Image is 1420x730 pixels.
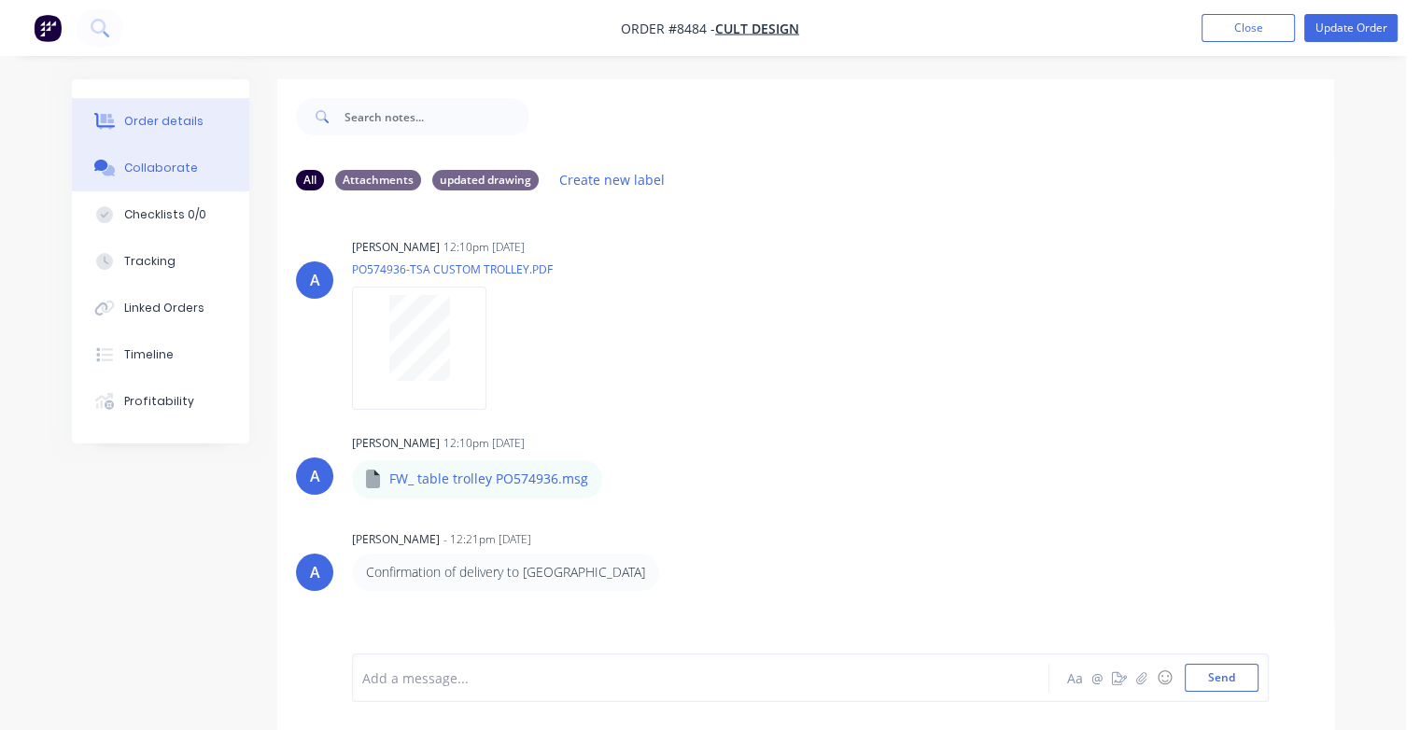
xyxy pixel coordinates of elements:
input: Search notes... [344,98,529,135]
div: Profitability [124,393,194,410]
button: Create new label [550,167,675,192]
div: A [310,269,320,291]
div: [PERSON_NAME] [352,435,440,452]
button: Order details [72,98,249,145]
p: Confirmation of delivery to [GEOGRAPHIC_DATA] [366,563,645,582]
button: Close [1202,14,1295,42]
button: ☺ [1153,667,1175,689]
div: updated drawing [432,170,539,190]
div: All [296,170,324,190]
a: Cult Design [715,20,799,37]
div: [PERSON_NAME] [352,625,440,641]
p: FW_ table trolley PO574936.msg [389,470,588,488]
button: Profitability [72,378,249,425]
div: [PERSON_NAME] [352,239,440,256]
button: Update Order [1304,14,1398,42]
div: A [310,465,320,487]
p: PO574936-TSA CUSTOM TROLLEY.PDF [352,261,553,277]
button: Tracking [72,238,249,285]
div: [PERSON_NAME] [352,531,440,548]
div: Timeline [124,346,174,363]
button: Aa [1063,667,1086,689]
button: Timeline [72,331,249,378]
div: Checklists 0/0 [124,206,206,223]
button: Send [1185,664,1258,692]
button: Linked Orders [72,285,249,331]
div: A [310,561,320,583]
div: Collaborate [124,160,198,176]
button: Checklists 0/0 [72,191,249,238]
div: Order details [124,113,204,130]
div: Attachments [335,170,421,190]
div: 12:21pm [DATE] [443,625,525,641]
div: Tracking [124,253,176,270]
img: Factory [34,14,62,42]
button: Collaborate [72,145,249,191]
div: Linked Orders [124,300,204,316]
div: 12:10pm [DATE] [443,239,525,256]
div: 12:10pm [DATE] [443,435,525,452]
div: - 12:21pm [DATE] [443,531,531,548]
button: @ [1086,667,1108,689]
span: Order #8484 - [621,20,715,37]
